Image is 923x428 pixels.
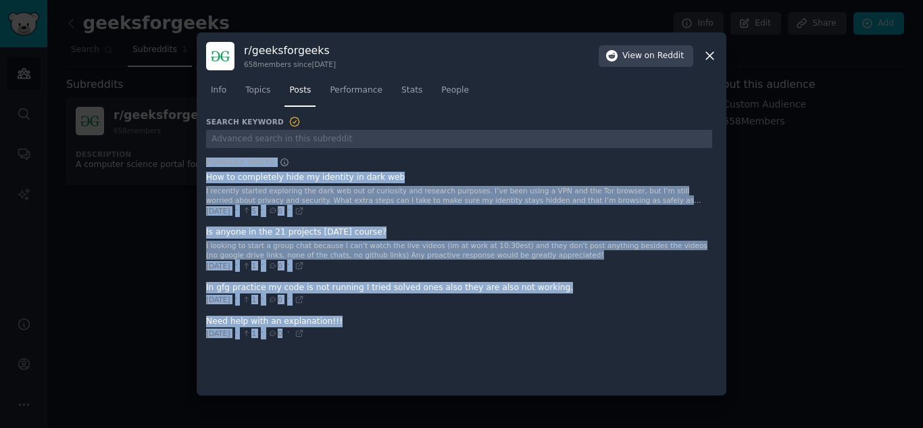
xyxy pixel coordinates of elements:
[245,85,270,97] span: Topics
[401,85,422,97] span: Stats
[242,329,256,338] span: 1
[287,260,290,272] span: ·
[241,80,275,108] a: Topics
[599,45,693,67] button: Viewon Reddit
[268,206,282,216] span: 0
[289,85,311,97] span: Posts
[325,80,387,108] a: Performance
[206,329,230,338] span: [DATE]
[206,241,712,260] div: I looking to start a group chat because I can't watch the live videos (im at work at 10:30est) an...
[330,85,382,97] span: Performance
[436,80,474,108] a: People
[287,205,290,217] span: ·
[206,206,230,216] span: [DATE]
[622,50,684,62] span: View
[287,327,290,339] span: ·
[206,42,234,70] img: geeksforgeeks
[206,295,230,304] span: [DATE]
[206,116,301,128] h3: Search Keyword
[206,130,712,148] input: Advanced search in this subreddit
[235,327,238,339] span: ·
[206,158,275,167] h3: Popular Posts
[206,186,712,205] div: I recently started exploring the dark web out of curiosity and research purposes. I’ve been using...
[206,80,231,108] a: Info
[397,80,427,108] a: Stats
[235,205,238,217] span: ·
[206,261,230,270] span: [DATE]
[287,293,290,306] span: ·
[235,260,238,272] span: ·
[211,85,226,97] span: Info
[268,329,282,338] span: 0
[242,261,256,270] span: 1
[242,206,256,216] span: 5
[268,295,282,304] span: 0
[244,60,336,69] div: 658 members since [DATE]
[268,261,282,270] span: 0
[235,293,238,306] span: ·
[645,50,684,62] span: on Reddit
[284,80,316,108] a: Posts
[261,327,264,339] span: ·
[244,43,336,57] h3: r/ geeksforgeeks
[261,293,264,306] span: ·
[261,205,264,217] span: ·
[441,85,469,97] span: People
[261,260,264,272] span: ·
[242,295,256,304] span: 1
